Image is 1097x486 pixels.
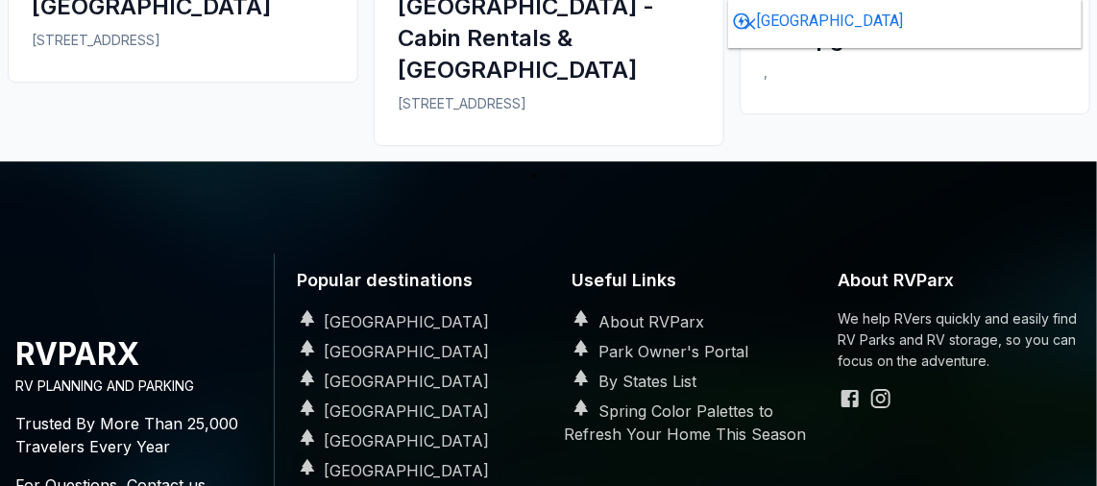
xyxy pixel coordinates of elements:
a: [GEOGRAPHIC_DATA] [290,312,490,331]
h6: Useful Links [564,254,808,308]
a: Park Owner's Portal [564,342,748,361]
h4: RVPARX [15,333,258,376]
button: 1 [524,166,544,185]
p: , [764,61,1066,83]
button: 2 [553,166,573,185]
a: Spring Color Palettes to Refresh Your Home This Season [564,401,806,444]
a: About RVParx [564,312,704,331]
a: RVParx.comRVPARXRV PLANNING AND PARKING [15,312,258,397]
p: We help RVers quickly and easily find RV Parks and RV storage, so you can focus on the adventure. [839,308,1083,372]
p: [STREET_ADDRESS] [32,30,334,51]
a: [GEOGRAPHIC_DATA] [290,401,490,421]
a: [GEOGRAPHIC_DATA] [290,431,490,450]
p: RV PLANNING AND PARKING [15,376,258,397]
a: [GEOGRAPHIC_DATA] [290,372,490,391]
h6: Popular destinations [290,254,534,308]
a: [GEOGRAPHIC_DATA] [290,461,490,480]
h6: About RVParx [839,254,1083,308]
svg: Close shopping anchor [741,14,760,34]
img: RVParx.com [15,254,144,328]
a: [GEOGRAPHIC_DATA] [290,342,490,361]
p: Trusted By More Than 25,000 Travelers Every Year [15,397,258,474]
p: [STREET_ADDRESS] [398,93,700,114]
a: By States List [564,372,696,391]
